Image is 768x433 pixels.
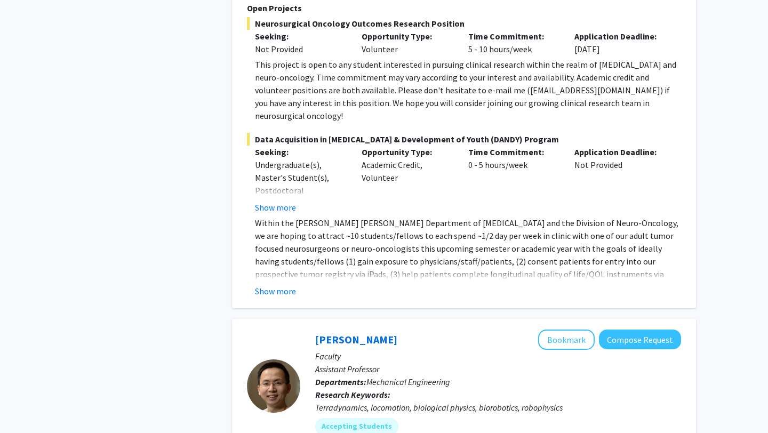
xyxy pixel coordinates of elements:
p: Application Deadline: [574,30,665,43]
div: 5 - 10 hours/week [460,30,567,55]
button: Add Chen Li to Bookmarks [538,330,595,350]
div: This project is open to any student interested in pursuing clinical research within the realm of ... [255,58,681,122]
span: Data Acquisition in [MEDICAL_DATA] & Development of Youth (DANDY) Program [247,133,681,146]
button: Show more [255,285,296,298]
p: Time Commitment: [468,146,559,158]
div: Volunteer [354,30,460,55]
div: Not Provided [566,146,673,214]
div: [DATE] [566,30,673,55]
p: Application Deadline: [574,146,665,158]
div: Academic Credit, Volunteer [354,146,460,214]
p: Time Commitment: [468,30,559,43]
span: Neurosurgical Oncology Outcomes Research Position [247,17,681,30]
b: Research Keywords: [315,389,390,400]
p: Within the [PERSON_NAME] [PERSON_NAME] Department of [MEDICAL_DATA] and the Division of Neuro-Onc... [255,217,681,306]
div: Terradynamics, locomotion, biological physics, biorobotics, robophysics [315,401,681,414]
p: Opportunity Type: [362,146,452,158]
iframe: Chat [8,385,45,425]
b: Departments: [315,376,366,387]
p: Assistant Professor [315,363,681,375]
div: 0 - 5 hours/week [460,146,567,214]
div: Not Provided [255,43,346,55]
p: Opportunity Type: [362,30,452,43]
p: Open Projects [247,2,681,14]
button: Compose Request to Chen Li [599,330,681,349]
a: [PERSON_NAME] [315,333,397,346]
p: Seeking: [255,146,346,158]
p: Seeking: [255,30,346,43]
span: Mechanical Engineering [366,376,450,387]
button: Show more [255,201,296,214]
div: Undergraduate(s), Master's Student(s), Postdoctoral Researcher(s) / Research Staff, Medical Resid... [255,158,346,248]
p: Faculty [315,350,681,363]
